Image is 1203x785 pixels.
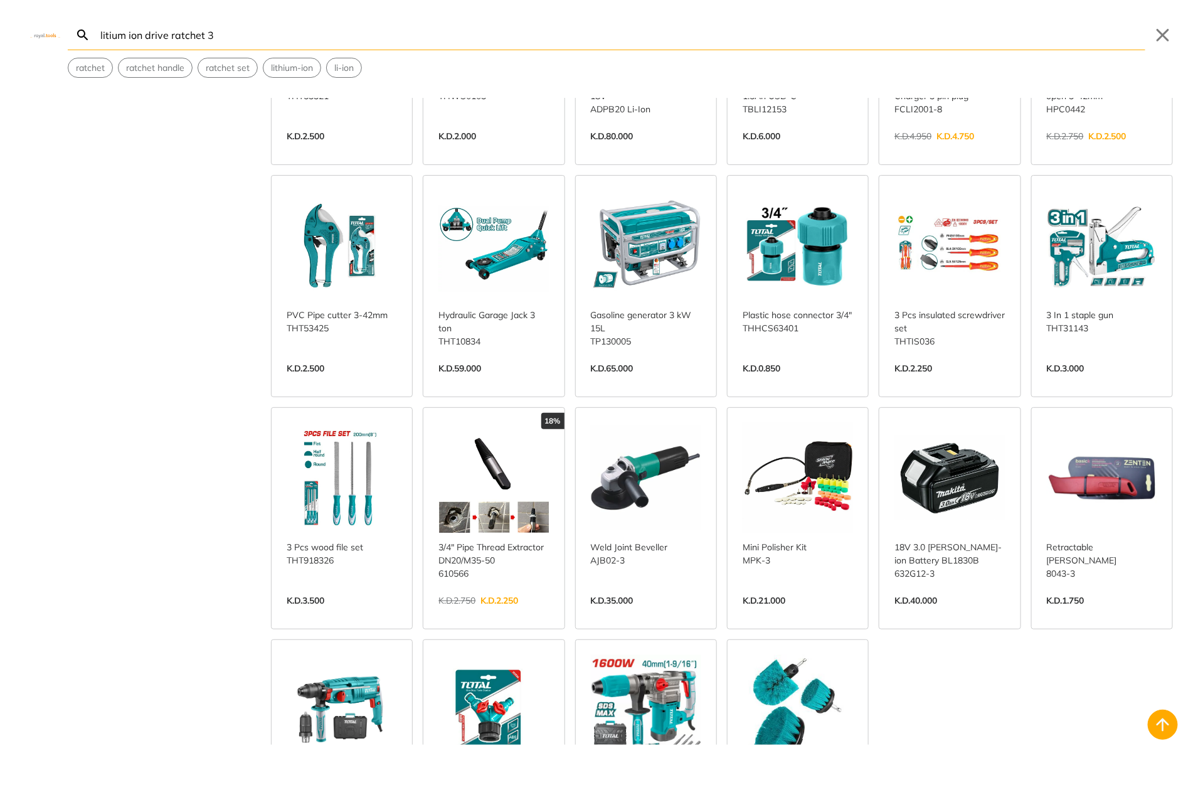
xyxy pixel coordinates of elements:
[30,32,60,38] img: Close
[68,58,112,77] button: Select suggestion: ratchet
[1153,715,1173,735] svg: Back to top
[541,413,564,429] div: 18%
[126,61,184,75] span: ratchet handle
[119,58,192,77] button: Select suggestion: ratchet handle
[263,58,321,77] button: Select suggestion: lithium-ion
[1148,710,1178,740] button: Back to top
[206,61,250,75] span: ratchet set
[75,28,90,43] svg: Search
[76,61,105,75] span: ratchet
[98,20,1145,50] input: Search…
[334,61,354,75] span: li-ion
[263,58,321,78] div: Suggestion: lithium-ion
[68,58,113,78] div: Suggestion: ratchet
[326,58,362,78] div: Suggestion: li-ion
[327,58,361,77] button: Select suggestion: li-ion
[118,58,193,78] div: Suggestion: ratchet handle
[1153,25,1173,45] button: Close
[198,58,258,78] div: Suggestion: ratchet set
[198,58,257,77] button: Select suggestion: ratchet set
[271,61,313,75] span: lithium-ion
